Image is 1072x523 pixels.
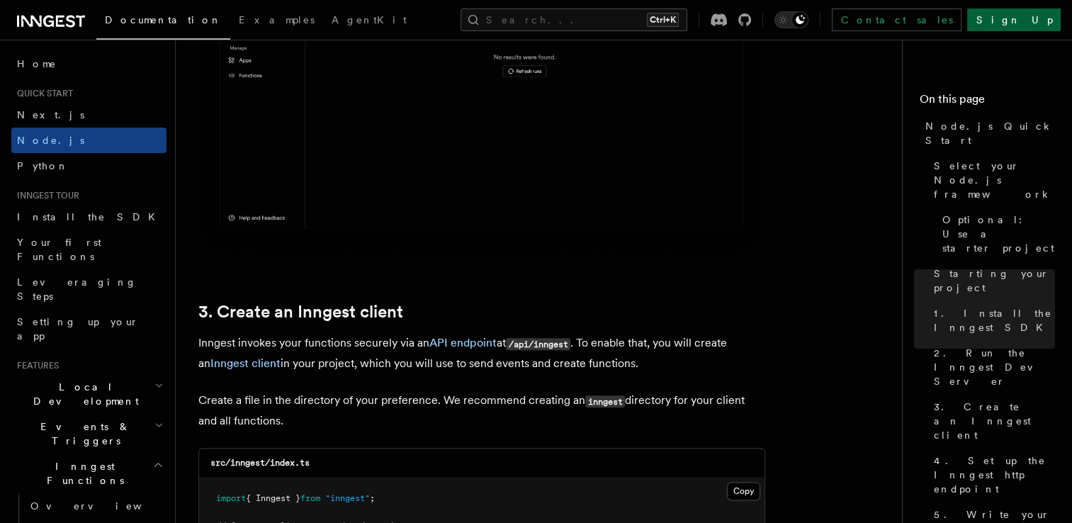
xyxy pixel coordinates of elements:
[461,9,687,31] button: Search...Ctrl+K
[198,390,765,431] p: Create a file in the directory of your preference. We recommend creating an directory for your cl...
[934,454,1055,496] span: 4. Set up the Inngest http endpoint
[928,261,1055,300] a: Starting your project
[774,11,808,28] button: Toggle dark mode
[105,14,222,26] span: Documentation
[332,14,407,26] span: AgentKit
[11,204,167,230] a: Install the SDK
[506,338,570,350] code: /api/inngest
[30,500,176,512] span: Overview
[928,153,1055,207] a: Select your Node.js framework
[920,91,1055,113] h4: On this page
[934,400,1055,442] span: 3. Create an Inngest client
[832,9,961,31] a: Contact sales
[934,346,1055,388] span: 2. Run the Inngest Dev Server
[967,9,1061,31] a: Sign Up
[11,230,167,269] a: Your first Functions
[942,213,1055,255] span: Optional: Use a starter project
[11,128,167,153] a: Node.js
[17,57,57,71] span: Home
[934,159,1055,201] span: Select your Node.js framework
[17,316,139,342] span: Setting up your app
[585,395,625,407] code: inngest
[11,380,154,408] span: Local Development
[17,160,69,171] span: Python
[323,4,415,38] a: AgentKit
[17,109,84,120] span: Next.js
[325,493,370,503] span: "inngest"
[246,493,300,503] span: { Inngest }
[928,394,1055,448] a: 3. Create an Inngest client
[429,336,497,349] a: API endpoint
[370,493,375,503] span: ;
[934,266,1055,295] span: Starting your project
[920,113,1055,153] a: Node.js Quick Start
[928,300,1055,340] a: 1. Install the Inngest SDK
[937,207,1055,261] a: Optional: Use a starter project
[11,420,154,448] span: Events & Triggers
[230,4,323,38] a: Examples
[11,309,167,349] a: Setting up your app
[928,340,1055,394] a: 2. Run the Inngest Dev Server
[11,153,167,179] a: Python
[647,13,679,27] kbd: Ctrl+K
[96,4,230,40] a: Documentation
[17,276,137,302] span: Leveraging Steps
[11,102,167,128] a: Next.js
[11,454,167,493] button: Inngest Functions
[928,448,1055,502] a: 4. Set up the Inngest http endpoint
[934,306,1055,334] span: 1. Install the Inngest SDK
[727,482,760,500] button: Copy
[17,135,84,146] span: Node.js
[216,493,246,503] span: import
[11,459,153,488] span: Inngest Functions
[11,51,167,77] a: Home
[198,302,403,322] a: 3. Create an Inngest client
[11,88,73,99] span: Quick start
[17,237,101,262] span: Your first Functions
[11,360,59,371] span: Features
[210,356,281,370] a: Inngest client
[11,374,167,414] button: Local Development
[11,269,167,309] a: Leveraging Steps
[210,458,310,468] code: src/inngest/index.ts
[239,14,315,26] span: Examples
[11,190,79,201] span: Inngest tour
[198,333,765,373] p: Inngest invokes your functions securely via an at . To enable that, you will create an in your pr...
[300,493,320,503] span: from
[925,119,1055,147] span: Node.js Quick Start
[11,414,167,454] button: Events & Triggers
[17,211,164,223] span: Install the SDK
[25,493,167,519] a: Overview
